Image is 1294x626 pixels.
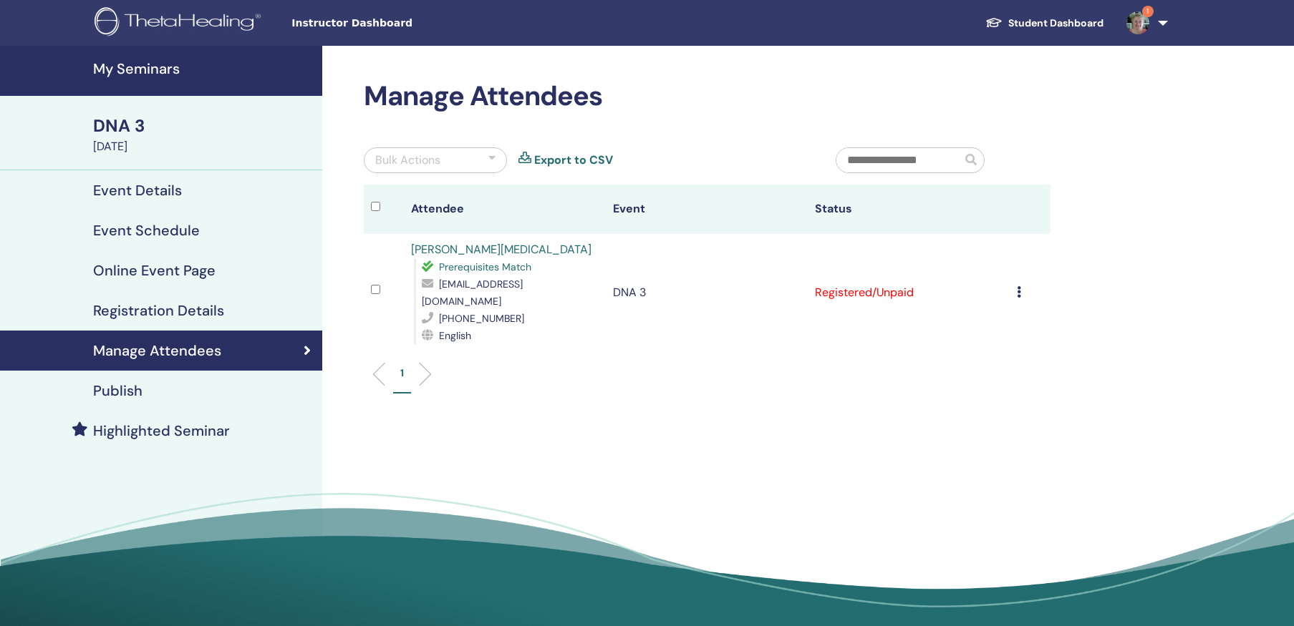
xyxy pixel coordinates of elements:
span: 1 [1142,6,1154,17]
img: graduation-cap-white.svg [985,16,1003,29]
h4: My Seminars [93,60,314,77]
h4: Highlighted Seminar [93,422,230,439]
th: Attendee [404,185,606,234]
span: [EMAIL_ADDRESS][DOMAIN_NAME] [422,278,523,308]
h4: Event Details [93,182,182,199]
span: English [439,329,471,342]
a: [PERSON_NAME][MEDICAL_DATA] [411,242,592,257]
span: Instructor Dashboard [291,16,506,31]
a: Student Dashboard [974,10,1115,36]
td: DNA 3 [606,234,808,351]
h4: Publish [93,382,143,399]
div: [DATE] [93,138,314,155]
a: Export to CSV [534,152,613,169]
h2: Manage Attendees [364,80,1051,113]
p: 1 [400,366,404,381]
img: logo.png [95,7,266,39]
a: DNA 3[DATE] [85,114,322,155]
h4: Online Event Page [93,262,216,279]
span: [PHONE_NUMBER] [439,312,524,325]
h4: Manage Attendees [93,342,221,359]
div: Bulk Actions [375,152,440,169]
span: Prerequisites Match [439,260,531,273]
th: Status [808,185,1010,234]
img: default.png [1126,11,1149,34]
div: DNA 3 [93,114,314,138]
th: Event [606,185,808,234]
h4: Event Schedule [93,222,200,239]
h4: Registration Details [93,302,224,319]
